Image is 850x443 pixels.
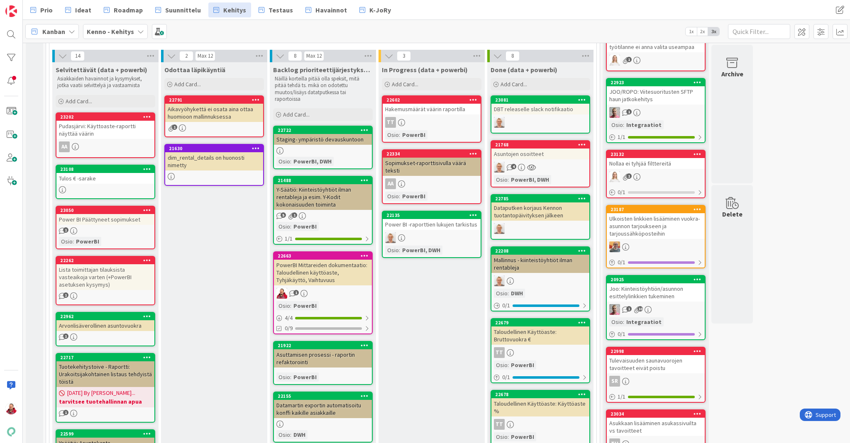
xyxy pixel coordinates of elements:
span: 14 [71,51,85,61]
div: 22155 [274,392,372,400]
span: Ideat [75,5,91,15]
span: : [290,372,291,382]
div: JS [274,288,372,299]
a: 22679Taloudellinen Käyttöaste: Bruttovuokra €TTOsio:PowerBI0/1 [491,318,590,383]
div: 21630 [165,145,263,152]
div: Osio [385,192,399,201]
div: 21768 [495,142,589,148]
a: 23081DBT releaselle slack notifikaatioPM [491,95,590,134]
span: : [399,246,400,255]
img: JS [5,403,17,414]
a: Havainnot [300,2,352,17]
span: : [290,222,291,231]
div: 4/4 [274,313,372,323]
div: Osio [59,237,73,246]
span: 2x [697,27,708,36]
span: Suunnittelu [165,5,201,15]
span: 8 [288,51,302,61]
span: K-JoRy [369,5,391,15]
div: Max 12 [198,54,213,58]
div: Osio [276,157,290,166]
div: 0/1 [491,372,589,382]
span: 10 [637,306,643,312]
div: 22785Dataputken korjaus Kennon tuotantopäivityksen jälkeen [491,195,589,221]
span: : [508,175,509,184]
div: Tuotekehitystoive - Raportti: Urakoitsijakohtainen listaus tehdyistä töistä [56,361,154,387]
div: 0/1 [607,329,705,339]
span: 1 [63,292,68,298]
a: 22717Tuotekehitystoive - Raportti: Urakoitsijakohtainen listaus tehdyistä töistä[DATE] By [PERSON... [56,353,155,423]
span: Testaus [269,5,293,15]
a: Testaus [254,2,298,17]
span: 4 / 4 [285,314,293,322]
div: PM [383,232,481,243]
div: PowerBI [400,130,427,139]
span: Support [16,1,36,11]
span: Havainnot [315,5,347,15]
img: avatar [5,426,17,438]
div: SL [607,55,705,66]
div: PowerBI [74,237,101,246]
div: TT [494,419,505,430]
img: BN [609,241,620,252]
span: 5 [281,212,286,218]
span: 0 / 1 [618,188,625,197]
div: 23202 [60,114,154,120]
div: Nollaa ei tyhjää filttereitä [607,158,705,169]
span: 1 [292,212,297,218]
a: 22262Lista toimittajan tilauksista vasteaikoja varten (+PowerBI asetuksen kysymys) [56,256,155,305]
div: 22602 [383,96,481,104]
a: Ideat [60,2,96,17]
div: 22962 [60,314,154,319]
div: 22998Tulevaisuuden saunavuorojen tavoitteet eivät poistu [607,348,705,373]
a: 23132Nollaa ei tyhjää filttereitäSL0/1 [606,150,706,198]
div: 22334 [383,150,481,158]
div: 1/1 [607,132,705,142]
span: : [290,430,291,439]
div: 22599 [56,430,154,438]
div: 22679Taloudellinen Käyttöaste: Bruttovuokra € [491,319,589,345]
div: 22998 [607,348,705,355]
div: Pudasjärvi: Käyttoaste-raportti näyttää väärin [56,121,154,139]
span: Add Card... [501,80,527,88]
div: Osio [276,222,290,231]
a: 22663PowerBI Mittareiden dokumentaatio: Taloudellinen käyttöaste, Tyhjäkäyttö, VaihtuvuusJSOsio:P... [273,251,373,334]
div: 22923 [607,79,705,86]
div: 22722 [274,127,372,134]
div: Arvonlisäverollinen asuntovuokra [56,320,154,331]
div: 22334 [386,151,481,157]
span: : [508,289,509,298]
div: 22679 [495,320,589,326]
div: 23187 [607,206,705,213]
img: PM [494,162,505,173]
div: Y-Säätiö: Kiinteistöyhtiöt ilman rentableja ja esim. Y-Kodit kokonaisuuden toiminta [274,184,372,210]
div: Tulos € -sarake [56,173,154,184]
span: 1 [626,57,632,62]
div: 22334Sopimukset-raporttisivulla väärä teksti [383,150,481,176]
span: Kanban [42,27,65,37]
div: Max 12 [306,54,322,58]
div: Joo: Kiinteistöyhtiön/asunnon esittelylinkkien tukeminen [607,283,705,302]
div: 22923 [611,80,705,85]
div: 23081 [495,97,589,103]
a: 23187Ulkoisten linkkien lisääminen vuokra-asunnon tarjoukseen ja tarjoussähköposteihinBN0/1 [606,205,706,268]
a: 22998Tulevaisuuden saunavuorojen tavoitteet eivät poistuSR1/1 [606,347,706,403]
span: 1 [626,109,632,114]
a: 22791Aikavyöhykettä ei osata aina ottaa huomioon mallinnuksessa [164,95,264,137]
span: 0 / 1 [502,373,510,382]
img: PM [494,275,505,286]
a: 23050Power BI Päättyneet sopimuksetOsio:PowerBI [56,206,155,249]
div: PowerBI [291,301,319,310]
div: 21922 [278,343,372,348]
div: 22262 [56,257,154,264]
a: 22962Arvonlisäverollinen asuntovuokra [56,312,155,346]
img: HJ [609,107,620,118]
div: 22262 [60,258,154,263]
div: AA [383,178,481,189]
div: DWH [509,289,525,298]
div: JOO/ROPO: Viitesuoritusten SFTP haun jatkokehitys [607,86,705,105]
a: Suunnittelu [150,2,206,17]
span: Add Card... [283,111,310,118]
span: 3 [397,51,411,61]
div: 22998 [611,348,705,354]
